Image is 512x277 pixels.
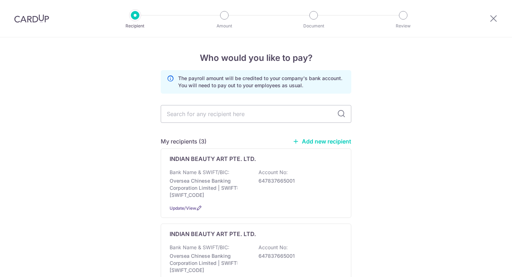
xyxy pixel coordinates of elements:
[198,22,251,30] p: Amount
[287,22,340,30] p: Document
[170,252,249,274] p: Oversea Chinese Banking Corporation Limited | SWIFT: [SWIFT_CODE]
[170,244,229,251] p: Bank Name & SWIFT/BIC:
[377,22,430,30] p: Review
[178,75,345,89] p: The payroll amount will be credited to your company's bank account. You will need to pay out to y...
[170,155,256,163] p: INDIAN BEAUTY ART PTE. LTD.
[109,22,161,30] p: Recipient
[258,169,288,176] p: Account No:
[161,105,351,123] input: Search for any recipient here
[170,169,229,176] p: Bank Name & SWIFT/BIC:
[170,205,196,211] a: Update/View
[170,230,256,238] p: INDIAN BEAUTY ART PTE. LTD.
[258,252,338,260] p: 647837665001
[293,138,351,145] a: Add new recipient
[258,244,288,251] p: Account No:
[161,137,207,146] h5: My recipients (3)
[14,14,49,23] img: CardUp
[258,177,338,184] p: 647837665001
[170,177,249,199] p: Oversea Chinese Banking Corporation Limited | SWIFT: [SWIFT_CODE]
[161,52,351,64] h4: Who would you like to pay?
